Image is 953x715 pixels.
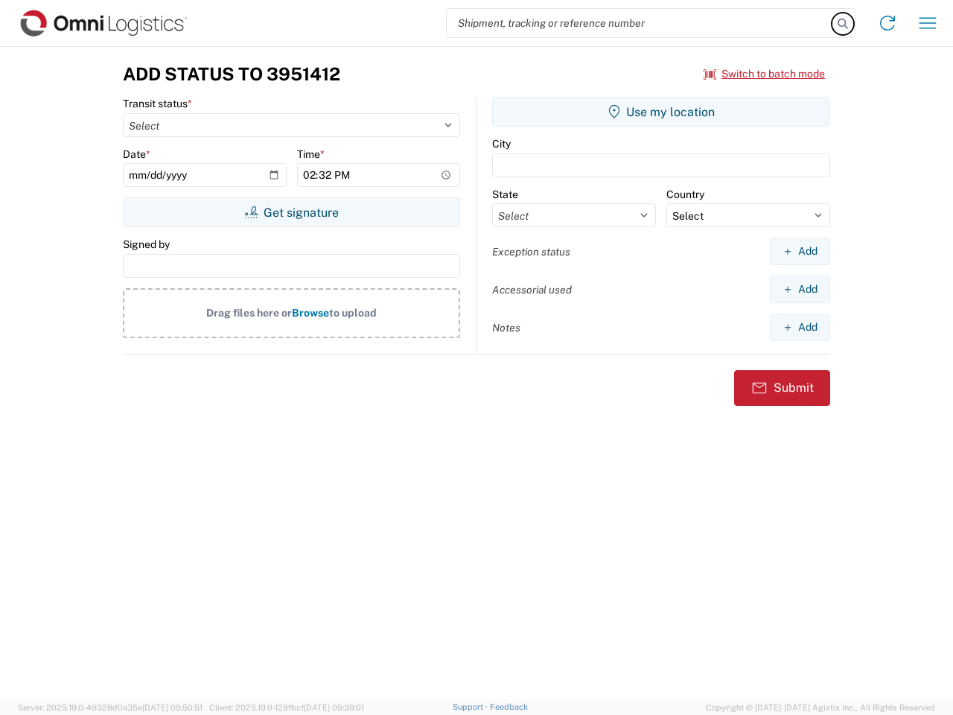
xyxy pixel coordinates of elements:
[706,701,935,714] span: Copyright © [DATE]-[DATE] Agistix Inc., All Rights Reserved
[666,188,704,201] label: Country
[304,703,364,712] span: [DATE] 09:39:01
[18,703,203,712] span: Server: 2025.19.0-49328d0a35e
[123,97,192,110] label: Transit status
[123,63,340,85] h3: Add Status to 3951412
[142,703,203,712] span: [DATE] 09:50:51
[770,314,830,341] button: Add
[492,321,520,334] label: Notes
[206,307,292,319] span: Drag files here or
[492,188,518,201] label: State
[492,283,572,296] label: Accessorial used
[492,245,570,258] label: Exception status
[453,702,490,711] a: Support
[209,703,364,712] span: Client: 2025.19.0-129fbcf
[292,307,329,319] span: Browse
[492,97,830,127] button: Use my location
[447,9,832,37] input: Shipment, tracking or reference number
[297,147,325,161] label: Time
[770,238,830,265] button: Add
[492,137,511,150] label: City
[770,276,830,303] button: Add
[490,702,528,711] a: Feedback
[329,307,377,319] span: to upload
[704,62,825,86] button: Switch to batch mode
[123,238,170,251] label: Signed by
[734,370,830,406] button: Submit
[123,147,150,161] label: Date
[123,197,460,227] button: Get signature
